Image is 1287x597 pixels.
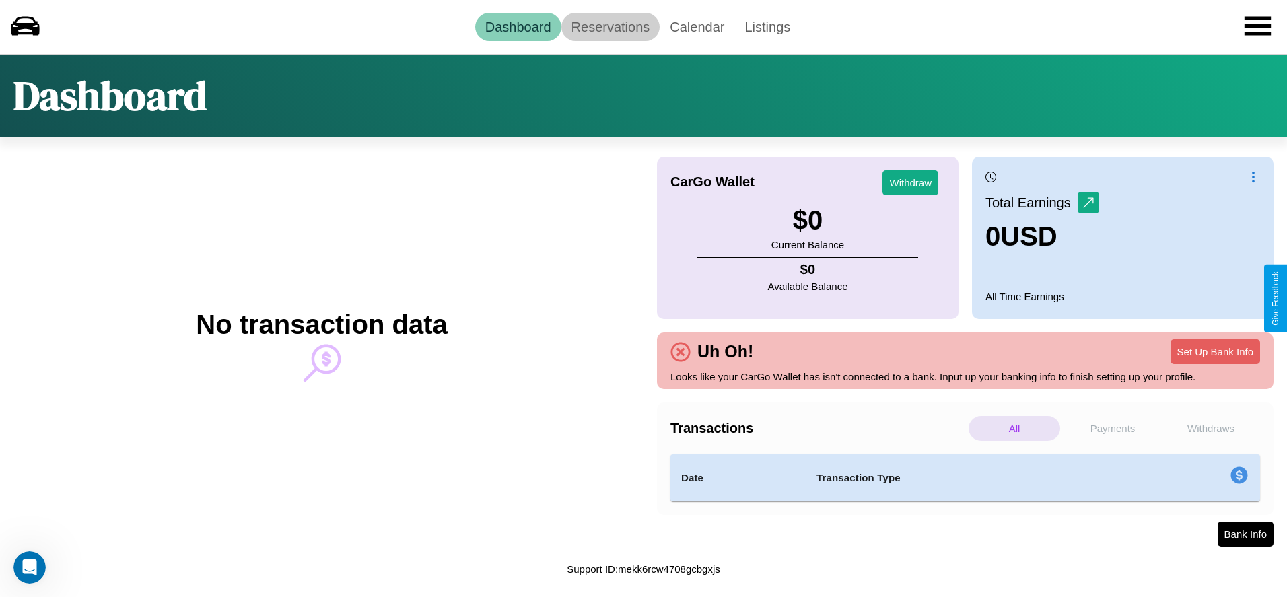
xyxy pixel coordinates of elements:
h3: 0 USD [985,221,1099,252]
h3: $ 0 [771,205,844,236]
h4: $ 0 [768,262,848,277]
p: Total Earnings [985,190,1078,215]
p: Support ID: mekk6rcw4708gcbgxjs [567,560,720,578]
a: Listings [734,13,800,41]
h4: Date [681,470,795,486]
h4: Uh Oh! [691,342,760,361]
h1: Dashboard [13,68,207,123]
p: Current Balance [771,236,844,254]
a: Dashboard [475,13,561,41]
p: Withdraws [1165,416,1257,441]
a: Reservations [561,13,660,41]
table: simple table [670,454,1260,501]
h4: Transaction Type [816,470,1121,486]
button: Withdraw [882,170,938,195]
p: Looks like your CarGo Wallet has isn't connected to a bank. Input up your banking info to finish ... [670,367,1260,386]
p: Available Balance [768,277,848,295]
p: All [969,416,1060,441]
p: Payments [1067,416,1158,441]
p: All Time Earnings [985,287,1260,306]
div: Give Feedback [1271,271,1280,326]
h4: CarGo Wallet [670,174,755,190]
h2: No transaction data [196,310,447,340]
h4: Transactions [670,421,965,436]
button: Set Up Bank Info [1171,339,1260,364]
button: Bank Info [1218,522,1274,547]
iframe: Intercom live chat [13,551,46,584]
a: Calendar [660,13,734,41]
